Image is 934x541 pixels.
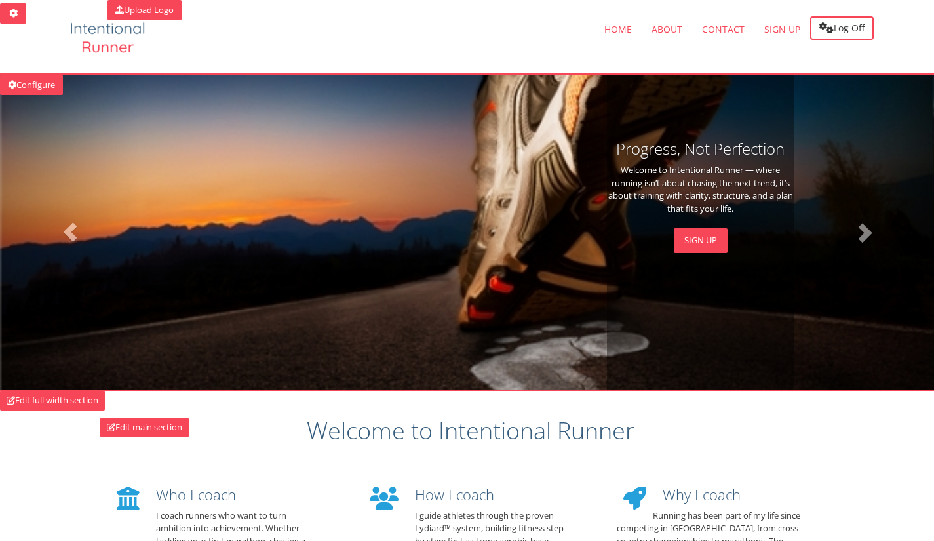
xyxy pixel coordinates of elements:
[604,23,632,35] span: Home
[415,487,568,503] h4: How I coach
[100,418,189,437] a: Edit main section
[754,13,810,47] a: Sign up
[702,23,745,35] span: Contact
[642,13,692,47] a: About
[663,487,821,503] h4: Why I coach
[652,23,682,35] span: About
[156,487,315,503] h4: Who I coach
[607,140,794,157] h3: Progress, Not Perfection
[607,164,794,215] p: Welcome to Intentional Runner — where running isn’t about chasing the next trend, it’s about trai...
[810,16,874,40] a: Log Off
[594,13,642,47] a: Home
[764,23,800,35] span: Sign up
[100,418,841,444] h1: Welcome to Intentional Runner
[674,228,728,252] a: SIGN UP
[692,13,754,47] a: Contact
[51,8,164,67] img: Intentional Runner Logo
